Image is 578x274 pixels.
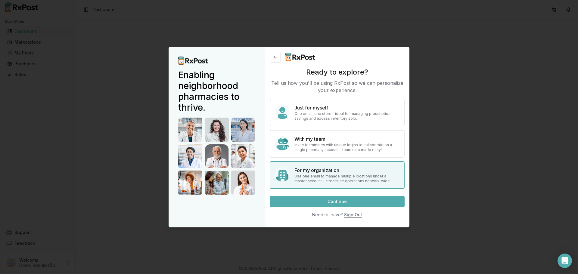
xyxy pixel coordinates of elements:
img: Doctor 7 [178,171,202,195]
img: RxPost Logo [178,57,208,65]
img: Doctor 5 [205,144,229,168]
img: Doctor 1 [178,118,202,142]
h4: With my team [294,135,399,143]
img: Doctor 6 [231,144,255,168]
p: Tell us how you'll be using RxPost so we can personalize your experience. [270,79,405,94]
img: Doctor 2 [205,118,229,142]
h4: Just for myself [294,104,399,111]
button: Continue [270,196,405,207]
p: One email, one store—ideal for managing prescription savings and excess inventory solo. [294,111,399,121]
img: Doctor 9 [231,171,255,195]
button: Sign Out [344,209,362,220]
h2: Enabling neighborhood pharmacies to thrive. [178,69,255,113]
h3: Ready to explore? [270,67,405,77]
img: Myself [275,105,290,119]
p: Use one email to manage multiple locations under a master account—streamline operations network-w... [294,174,399,183]
h4: For my organization [294,167,399,174]
p: Invite teammates with unique logins to collaborate on a single pharmacy account—team care made easy! [294,143,399,152]
img: Doctor 4 [178,144,202,168]
img: Organization [275,167,290,182]
img: Team [275,136,290,150]
img: Doctor 8 [205,171,229,195]
div: Need to leave? [312,212,343,218]
img: RxPost Logo [285,53,315,61]
img: Doctor 3 [231,118,255,142]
